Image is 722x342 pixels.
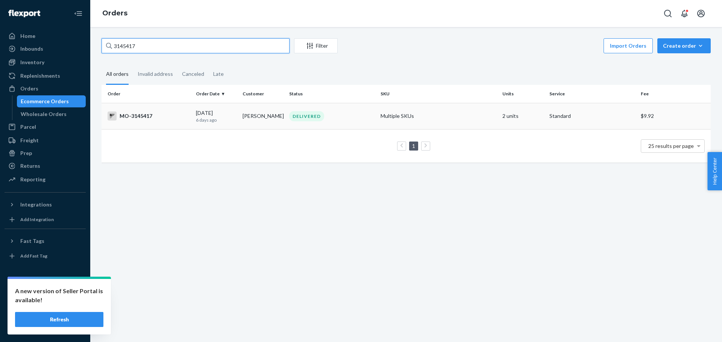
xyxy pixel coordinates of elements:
[193,85,240,103] th: Order Date
[8,10,40,17] img: Flexport logo
[677,6,692,21] button: Open notifications
[102,85,193,103] th: Order
[5,214,86,226] a: Add Integration
[604,38,653,53] button: Import Orders
[20,32,35,40] div: Home
[20,45,43,53] div: Inbounds
[5,308,86,320] a: Help Center
[638,103,711,129] td: $9.92
[20,216,54,223] div: Add Integration
[5,160,86,172] a: Returns
[657,38,711,53] button: Create order
[5,235,86,247] button: Fast Tags
[213,64,224,84] div: Late
[5,173,86,185] a: Reporting
[243,90,283,97] div: Customer
[20,123,36,131] div: Parcel
[5,83,86,95] a: Orders
[499,85,546,103] th: Units
[286,85,378,103] th: Status
[5,134,86,146] a: Freight
[294,38,338,53] button: Filter
[20,201,52,208] div: Integrations
[638,85,711,103] th: Fee
[21,110,67,118] div: Wholesale Orders
[15,312,103,327] button: Refresh
[15,286,103,304] p: A new version of Seller Portal is available!
[411,143,417,149] a: Page 1 is your current page
[549,112,635,120] p: Standard
[20,149,32,157] div: Prep
[546,85,638,103] th: Service
[21,98,69,105] div: Ecommerce Orders
[693,6,708,21] button: Open account menu
[17,95,86,107] a: Ecommerce Orders
[196,109,237,123] div: [DATE]
[663,42,705,50] div: Create order
[20,72,60,80] div: Replenishments
[20,137,39,144] div: Freight
[5,43,86,55] a: Inbounds
[71,6,86,21] button: Close Navigation
[660,6,675,21] button: Open Search Box
[499,103,546,129] td: 2 units
[289,111,324,121] div: DELIVERED
[20,237,44,245] div: Fast Tags
[20,253,47,259] div: Add Fast Tag
[106,64,129,85] div: All orders
[5,199,86,211] button: Integrations
[17,108,86,120] a: Wholesale Orders
[20,59,44,66] div: Inventory
[240,103,286,129] td: [PERSON_NAME]
[102,38,290,53] input: Search orders
[20,176,46,183] div: Reporting
[378,103,499,129] td: Multiple SKUs
[182,64,204,84] div: Canceled
[648,143,694,149] span: 25 results per page
[5,56,86,68] a: Inventory
[102,9,127,17] a: Orders
[108,111,190,121] div: MO-3145417
[5,295,86,307] a: Talk to Support
[294,42,337,50] div: Filter
[96,3,133,24] ol: breadcrumbs
[5,147,86,159] a: Prep
[707,152,722,190] button: Help Center
[5,321,86,333] button: Give Feedback
[20,85,38,92] div: Orders
[138,64,173,84] div: Invalid address
[5,250,86,262] a: Add Fast Tag
[378,85,499,103] th: SKU
[5,283,86,295] a: Settings
[5,30,86,42] a: Home
[20,162,40,170] div: Returns
[196,117,237,123] p: 6 days ago
[5,70,86,82] a: Replenishments
[5,121,86,133] a: Parcel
